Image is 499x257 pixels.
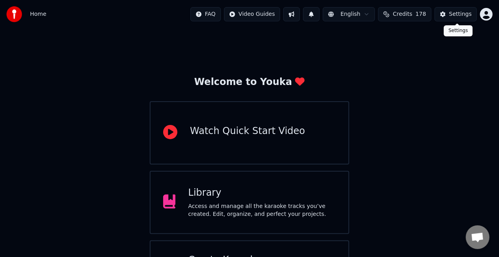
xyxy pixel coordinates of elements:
[393,10,412,18] span: Credits
[188,187,336,199] div: Library
[416,10,426,18] span: 178
[30,10,46,18] span: Home
[30,10,46,18] nav: breadcrumb
[188,202,336,218] div: Access and manage all the karaoke tracks you’ve created. Edit, organize, and perfect your projects.
[466,225,490,249] a: Otevřený chat
[224,7,280,21] button: Video Guides
[194,76,305,89] div: Welcome to Youka
[190,125,305,138] div: Watch Quick Start Video
[190,7,221,21] button: FAQ
[378,7,431,21] button: Credits178
[6,6,22,22] img: youka
[435,7,477,21] button: Settings
[444,25,473,36] div: Settings
[449,10,472,18] div: Settings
